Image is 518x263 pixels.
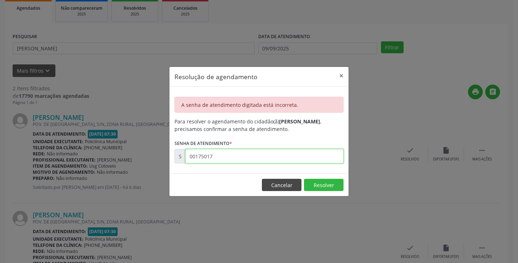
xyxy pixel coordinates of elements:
div: Para resolver o agendamento do cidadão(ã) , precisamos confirmar a senha de atendimento. [174,118,344,133]
div: S [174,149,186,163]
button: Resolver [304,179,344,191]
label: Senha de atendimento [174,138,232,149]
b: [PERSON_NAME] [279,118,320,125]
div: A senha de atendimento digitada está incorreta. [174,97,344,113]
button: Close [334,67,349,85]
h5: Resolução de agendamento [174,72,258,81]
button: Cancelar [262,179,301,191]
